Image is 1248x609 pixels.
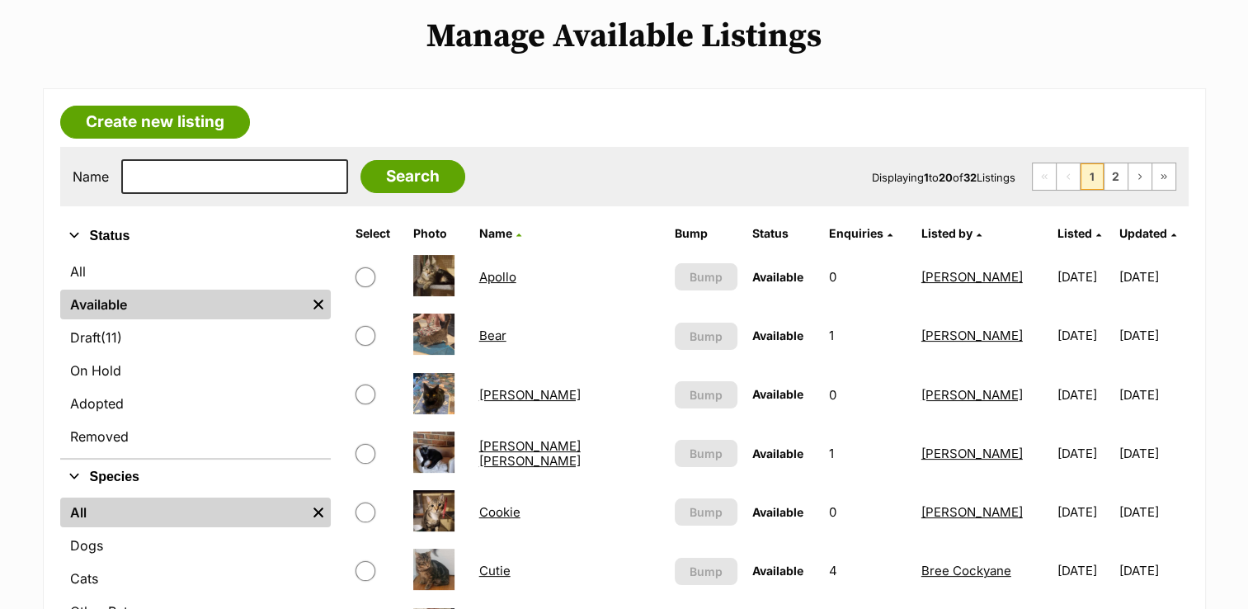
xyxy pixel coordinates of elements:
[1119,307,1186,364] td: [DATE]
[752,270,803,284] span: Available
[1119,542,1186,599] td: [DATE]
[1057,226,1101,240] a: Listed
[1051,484,1118,541] td: [DATE]
[60,225,331,247] button: Status
[690,386,723,404] span: Bump
[690,268,723,286] span: Bump
[822,248,912,305] td: 0
[675,440,737,467] button: Bump
[60,257,331,286] a: All
[60,422,331,451] a: Removed
[921,563,1011,578] a: Bree Cockyane
[752,446,803,460] span: Available
[60,290,306,319] a: Available
[479,563,511,578] a: Cutie
[60,466,331,488] button: Species
[822,484,912,541] td: 0
[479,438,581,468] a: [PERSON_NAME] [PERSON_NAME]
[349,220,405,247] th: Select
[479,504,520,520] a: Cookie
[1051,542,1118,599] td: [DATE]
[921,387,1023,403] a: [PERSON_NAME]
[921,226,972,240] span: Listed by
[1057,226,1092,240] span: Listed
[1051,248,1118,305] td: [DATE]
[924,171,929,184] strong: 1
[668,220,744,247] th: Bump
[822,366,912,423] td: 0
[1033,163,1056,190] span: First page
[73,169,109,184] label: Name
[690,328,723,345] span: Bump
[675,381,737,408] button: Bump
[939,171,953,184] strong: 20
[675,323,737,350] button: Bump
[1051,425,1118,482] td: [DATE]
[479,226,521,240] a: Name
[822,542,912,599] td: 4
[407,220,471,247] th: Photo
[921,328,1023,343] a: [PERSON_NAME]
[479,387,581,403] a: [PERSON_NAME]
[479,328,506,343] a: Bear
[1051,307,1118,364] td: [DATE]
[690,445,723,462] span: Bump
[60,531,331,560] a: Dogs
[360,160,465,193] input: Search
[1119,248,1186,305] td: [DATE]
[675,558,737,585] button: Bump
[829,226,892,240] a: Enquiries
[822,307,912,364] td: 1
[921,226,982,240] a: Listed by
[1032,163,1176,191] nav: Pagination
[1119,226,1167,240] span: Updated
[60,356,331,385] a: On Hold
[872,171,1015,184] span: Displaying to of Listings
[60,564,331,593] a: Cats
[752,505,803,519] span: Available
[60,106,250,139] a: Create new listing
[306,290,331,319] a: Remove filter
[101,328,122,347] span: (11)
[306,498,331,527] a: Remove filter
[675,498,737,526] button: Bump
[822,425,912,482] td: 1
[752,564,803,578] span: Available
[675,263,737,290] button: Bump
[60,323,331,352] a: Draft
[1119,366,1186,423] td: [DATE]
[1057,163,1080,190] span: Previous page
[1128,163,1151,190] a: Next page
[60,498,306,527] a: All
[1119,425,1186,482] td: [DATE]
[479,226,512,240] span: Name
[1119,484,1186,541] td: [DATE]
[921,504,1023,520] a: [PERSON_NAME]
[1051,366,1118,423] td: [DATE]
[746,220,822,247] th: Status
[921,446,1023,461] a: [PERSON_NAME]
[479,269,516,285] a: Apollo
[1152,163,1175,190] a: Last page
[1119,226,1176,240] a: Updated
[690,563,723,580] span: Bump
[752,328,803,342] span: Available
[752,387,803,401] span: Available
[829,226,883,240] span: translation missing: en.admin.listings.index.attributes.enquiries
[921,269,1023,285] a: [PERSON_NAME]
[60,389,331,418] a: Adopted
[963,171,977,184] strong: 32
[690,503,723,521] span: Bump
[1081,163,1104,190] span: Page 1
[1104,163,1128,190] a: Page 2
[60,253,331,458] div: Status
